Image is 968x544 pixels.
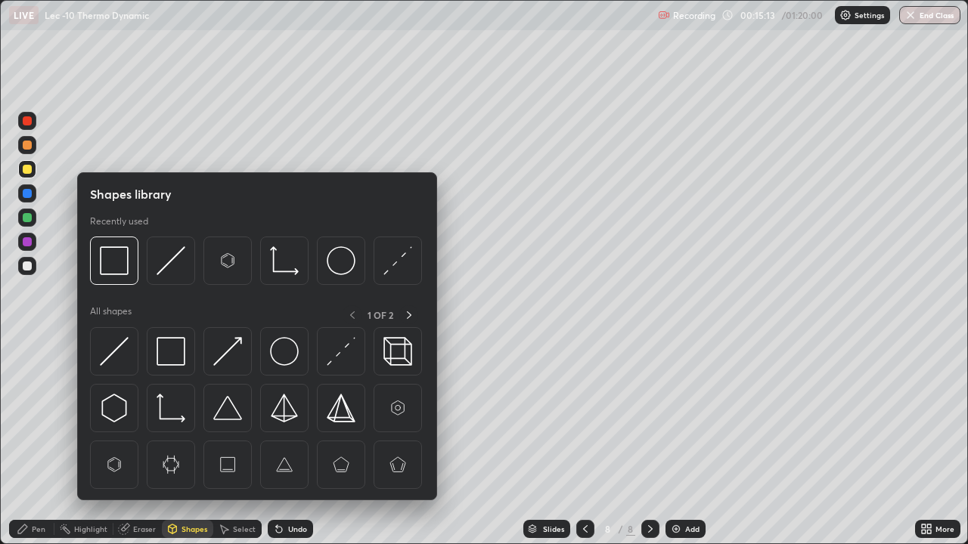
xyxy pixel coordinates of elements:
[157,337,185,366] img: svg+xml;charset=utf-8,%3Csvg%20xmlns%3D%22http%3A%2F%2Fwww.w3.org%2F2000%2Fsvg%22%20width%3D%2234...
[100,450,129,479] img: svg+xml;charset=utf-8,%3Csvg%20xmlns%3D%22http%3A%2F%2Fwww.w3.org%2F2000%2Fsvg%22%20width%3D%2265...
[904,9,917,21] img: end-class-cross
[157,394,185,422] img: svg+xml;charset=utf-8,%3Csvg%20xmlns%3D%22http%3A%2F%2Fwww.w3.org%2F2000%2Fsvg%22%20width%3D%2233...
[133,525,156,533] div: Eraser
[270,246,299,275] img: svg+xml;charset=utf-8,%3Csvg%20xmlns%3D%22http%3A%2F%2Fwww.w3.org%2F2000%2Fsvg%22%20width%3D%2233...
[181,525,207,533] div: Shapes
[619,524,623,533] div: /
[90,185,172,203] h5: Shapes library
[670,523,682,535] img: add-slide-button
[90,215,148,227] p: Recently used
[213,450,242,479] img: svg+xml;charset=utf-8,%3Csvg%20xmlns%3D%22http%3A%2F%2Fwww.w3.org%2F2000%2Fsvg%22%20width%3D%2265...
[270,450,299,479] img: svg+xml;charset=utf-8,%3Csvg%20xmlns%3D%22http%3A%2F%2Fwww.w3.org%2F2000%2Fsvg%22%20width%3D%2265...
[270,394,299,422] img: svg+xml;charset=utf-8,%3Csvg%20xmlns%3D%22http%3A%2F%2Fwww.w3.org%2F2000%2Fsvg%22%20width%3D%2234...
[327,246,355,275] img: svg+xml;charset=utf-8,%3Csvg%20xmlns%3D%22http%3A%2F%2Fwww.w3.org%2F2000%2Fsvg%22%20width%3D%2236...
[327,450,355,479] img: svg+xml;charset=utf-8,%3Csvg%20xmlns%3D%22http%3A%2F%2Fwww.w3.org%2F2000%2Fsvg%22%20width%3D%2265...
[100,246,129,275] img: svg+xml;charset=utf-8,%3Csvg%20xmlns%3D%22http%3A%2F%2Fwww.w3.org%2F2000%2Fsvg%22%20width%3D%2234...
[213,394,242,422] img: svg+xml;charset=utf-8,%3Csvg%20xmlns%3D%22http%3A%2F%2Fwww.w3.org%2F2000%2Fsvg%22%20width%3D%2238...
[626,522,635,536] div: 8
[32,525,45,533] div: Pen
[383,394,412,422] img: svg+xml;charset=utf-8,%3Csvg%20xmlns%3D%22http%3A%2F%2Fwww.w3.org%2F2000%2Fsvg%22%20width%3D%2265...
[855,11,884,19] p: Settings
[383,246,412,275] img: svg+xml;charset=utf-8,%3Csvg%20xmlns%3D%22http%3A%2F%2Fwww.w3.org%2F2000%2Fsvg%22%20width%3D%2230...
[685,525,700,533] div: Add
[368,309,393,321] p: 1 OF 2
[74,525,107,533] div: Highlight
[288,525,307,533] div: Undo
[157,450,185,479] img: svg+xml;charset=utf-8,%3Csvg%20xmlns%3D%22http%3A%2F%2Fwww.w3.org%2F2000%2Fsvg%22%20width%3D%2265...
[383,450,412,479] img: svg+xml;charset=utf-8,%3Csvg%20xmlns%3D%22http%3A%2F%2Fwww.w3.org%2F2000%2Fsvg%22%20width%3D%2265...
[658,9,670,21] img: recording.375f2c34.svg
[270,337,299,366] img: svg+xml;charset=utf-8,%3Csvg%20xmlns%3D%22http%3A%2F%2Fwww.w3.org%2F2000%2Fsvg%22%20width%3D%2236...
[839,9,852,21] img: class-settings-icons
[90,305,132,324] p: All shapes
[213,246,242,275] img: svg+xml;charset=utf-8,%3Csvg%20xmlns%3D%22http%3A%2F%2Fwww.w3.org%2F2000%2Fsvg%22%20width%3D%2265...
[100,394,129,422] img: svg+xml;charset=utf-8,%3Csvg%20xmlns%3D%22http%3A%2F%2Fwww.w3.org%2F2000%2Fsvg%22%20width%3D%2230...
[543,525,564,533] div: Slides
[14,9,34,21] p: LIVE
[157,246,185,275] img: svg+xml;charset=utf-8,%3Csvg%20xmlns%3D%22http%3A%2F%2Fwww.w3.org%2F2000%2Fsvg%22%20width%3D%2230...
[233,525,256,533] div: Select
[327,394,355,422] img: svg+xml;charset=utf-8,%3Csvg%20xmlns%3D%22http%3A%2F%2Fwww.w3.org%2F2000%2Fsvg%22%20width%3D%2234...
[327,337,355,366] img: svg+xml;charset=utf-8,%3Csvg%20xmlns%3D%22http%3A%2F%2Fwww.w3.org%2F2000%2Fsvg%22%20width%3D%2230...
[600,524,616,533] div: 8
[100,337,129,366] img: svg+xml;charset=utf-8,%3Csvg%20xmlns%3D%22http%3A%2F%2Fwww.w3.org%2F2000%2Fsvg%22%20width%3D%2230...
[935,525,954,533] div: More
[899,6,960,24] button: End Class
[45,9,149,21] p: Lec -10 Thermo Dynamic
[383,337,412,366] img: svg+xml;charset=utf-8,%3Csvg%20xmlns%3D%22http%3A%2F%2Fwww.w3.org%2F2000%2Fsvg%22%20width%3D%2235...
[673,10,715,21] p: Recording
[213,337,242,366] img: svg+xml;charset=utf-8,%3Csvg%20xmlns%3D%22http%3A%2F%2Fwww.w3.org%2F2000%2Fsvg%22%20width%3D%2230...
